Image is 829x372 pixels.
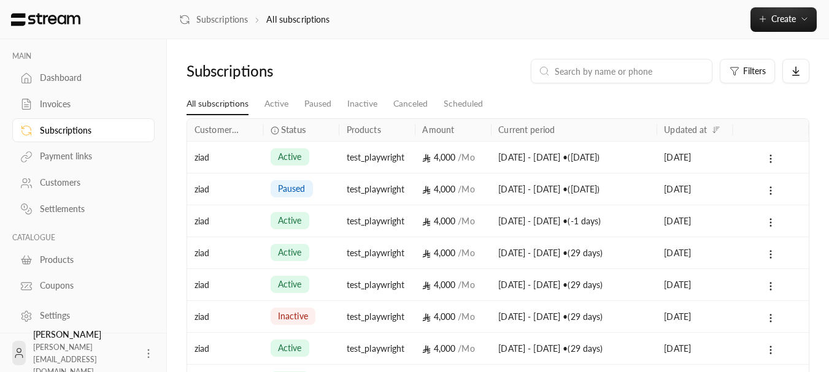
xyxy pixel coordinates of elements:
div: [DATE] - [DATE] • ( [DATE] ) [498,142,649,173]
div: 4,000 [422,301,484,332]
span: inactive [278,310,308,322]
div: [DATE] - [DATE] • ( 29 days ) [498,237,649,268]
div: Settlements [40,203,139,215]
p: All subscriptions [266,13,330,26]
div: 4,000 [422,269,484,300]
a: Customers [12,171,155,195]
a: Payment links [12,145,155,169]
a: Dashboard [12,66,155,90]
a: Active [264,93,288,115]
span: / Mo [458,152,474,162]
div: ziad [195,205,256,237]
div: 4,000 [422,142,484,173]
span: paused [278,183,306,195]
img: Logo [10,13,82,26]
div: test_playwright [347,333,408,364]
span: active [278,278,302,290]
div: Payment links [40,150,139,162]
span: / Mo [458,279,474,290]
a: Subscriptions [179,13,248,26]
div: test_playwright [347,301,408,332]
div: ziad [195,269,256,300]
div: Subscriptions [40,124,139,137]
div: Settings [40,309,139,322]
div: ziad [195,301,256,332]
div: [DATE] [664,237,725,268]
div: ziad [195,142,256,173]
a: Inactive [347,93,377,115]
div: 4,000 [422,237,484,268]
a: Paused [304,93,331,115]
div: [DATE] - [DATE] • ( 29 days ) [498,301,649,332]
div: [DATE] [664,173,725,205]
span: / Mo [458,248,474,258]
div: Coupons [40,279,139,292]
div: Updated at [664,124,707,135]
div: Customers [40,177,139,189]
span: active [278,246,302,259]
div: ziad [195,333,256,364]
div: test_playwright [347,237,408,268]
div: Current period [498,124,555,135]
span: Filters [743,67,766,75]
div: Subscriptions [187,61,333,81]
div: test_playwright [347,142,408,173]
div: test_playwright [347,205,408,237]
nav: breadcrumb [179,13,330,26]
div: test_playwright [347,269,408,300]
div: Dashboard [40,72,139,84]
span: / Mo [458,184,474,194]
div: [DATE] - [DATE] • ( 29 days ) [498,333,649,364]
span: / Mo [458,343,474,354]
input: Search by name or phone [555,64,704,78]
div: Amount [422,124,454,135]
div: [DATE] [664,205,725,237]
div: test_playwright [347,173,408,205]
a: All subscriptions [187,93,249,115]
a: Scheduled [444,93,483,115]
div: [DATE] - [DATE] • ( -1 days ) [498,205,649,237]
div: [DATE] [664,333,725,364]
a: Canceled [393,93,428,115]
div: ziad [195,237,256,268]
span: active [278,151,302,163]
div: ziad [195,173,256,205]
span: Status [281,123,306,136]
p: CATALOGUE [12,233,155,243]
div: 4,000 [422,333,484,364]
button: Create [750,7,817,32]
span: Create [771,13,796,24]
div: [DATE] [664,142,725,173]
button: Sort [709,123,723,137]
div: [DATE] [664,301,725,332]
span: active [278,214,302,227]
div: 4,000 [422,205,484,237]
a: Subscriptions [12,118,155,142]
div: 4,000 [422,173,484,205]
span: / Mo [458,311,474,322]
div: Products [40,254,139,266]
div: [DATE] - [DATE] • ( [DATE] ) [498,173,649,205]
div: [DATE] [664,269,725,300]
a: Coupons [12,274,155,298]
a: Products [12,248,155,271]
p: MAIN [12,51,155,61]
span: active [278,342,302,354]
div: [DATE] - [DATE] • ( 29 days ) [498,269,649,300]
div: Products [347,124,381,135]
span: / Mo [458,216,474,226]
a: Invoices [12,93,155,116]
a: Settings [12,304,155,328]
a: Settlements [12,197,155,221]
div: Invoices [40,98,139,110]
button: Filters [720,59,775,83]
div: Customer name [195,124,240,135]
